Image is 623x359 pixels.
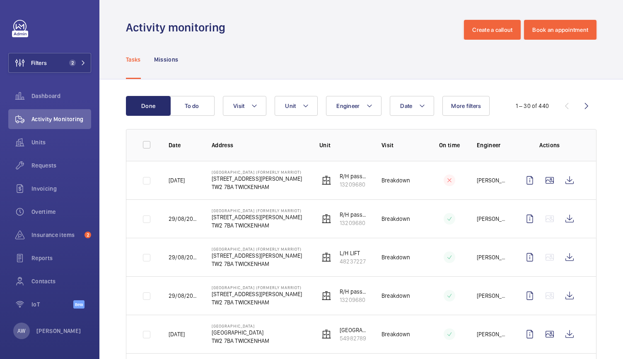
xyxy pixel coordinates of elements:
[69,60,76,66] span: 2
[400,103,412,109] span: Date
[340,334,368,342] p: 54982789
[212,328,269,337] p: [GEOGRAPHIC_DATA]
[170,96,215,116] button: To do
[382,330,411,338] p: Breakdown
[169,141,198,149] p: Date
[477,176,507,184] p: [PERSON_NAME]
[126,96,171,116] button: Done
[382,253,411,261] p: Breakdown
[85,232,91,238] span: 2
[477,253,507,261] p: [PERSON_NAME]
[212,323,269,328] p: [GEOGRAPHIC_DATA]
[516,102,549,110] div: 1 – 30 of 440
[169,215,198,223] p: 29/08/2025
[285,103,296,109] span: Unit
[212,208,302,213] p: [GEOGRAPHIC_DATA] (formerly Marriot)
[31,254,91,262] span: Reports
[212,285,302,290] p: [GEOGRAPHIC_DATA] (formerly Marriot)
[212,337,269,345] p: TW2 7BA TWICKENHAM
[31,92,91,100] span: Dashboard
[326,96,382,116] button: Engineer
[321,291,331,301] img: elevator.svg
[212,251,302,260] p: [STREET_ADDRESS][PERSON_NAME]
[212,247,302,251] p: [GEOGRAPHIC_DATA] (formerly Marriot)
[212,213,302,221] p: [STREET_ADDRESS][PERSON_NAME]
[212,221,302,230] p: TW2 7BA TWICKENHAM
[212,260,302,268] p: TW2 7BA TWICKENHAM
[126,20,230,35] h1: Activity monitoring
[212,183,302,191] p: TW2 7BA TWICKENHAM
[477,330,507,338] p: [PERSON_NAME]
[36,327,81,335] p: [PERSON_NAME]
[31,138,91,146] span: Units
[340,219,368,227] p: 13209680
[31,277,91,285] span: Contacts
[464,20,521,40] button: Create a callout
[169,330,185,338] p: [DATE]
[126,55,141,64] p: Tasks
[321,175,331,185] img: elevator.svg
[169,176,185,184] p: [DATE]
[520,141,580,149] p: Actions
[435,141,464,149] p: On time
[169,292,198,300] p: 29/08/2025
[477,141,507,149] p: Engineer
[212,290,302,298] p: [STREET_ADDRESS][PERSON_NAME]
[31,59,47,67] span: Filters
[31,231,81,239] span: Insurance items
[31,300,73,309] span: IoT
[442,96,490,116] button: More filters
[524,20,596,40] button: Book an appointment
[275,96,318,116] button: Unit
[8,53,91,73] button: Filters2
[382,176,411,184] p: Breakdown
[477,215,507,223] p: [PERSON_NAME]
[31,184,91,193] span: Invoicing
[73,300,85,309] span: Beta
[212,141,306,149] p: Address
[340,287,368,296] p: R/H passenger lift
[340,257,366,266] p: 48237227
[154,55,179,64] p: Missions
[451,103,481,109] span: More filters
[382,141,422,149] p: Visit
[31,161,91,170] span: Requests
[212,298,302,306] p: TW2 7BA TWICKENHAM
[340,180,368,189] p: 13209680
[233,103,244,109] span: Visit
[212,170,302,175] p: [GEOGRAPHIC_DATA] (formerly Marriot)
[321,214,331,224] img: elevator.svg
[340,249,366,257] p: L/H LIFT
[31,208,91,216] span: Overtime
[382,215,411,223] p: Breakdown
[340,326,368,334] p: [GEOGRAPHIC_DATA] (MRL)
[17,327,25,335] p: AW
[340,296,368,304] p: 13209680
[321,252,331,262] img: elevator.svg
[321,329,331,339] img: elevator.svg
[169,253,198,261] p: 29/08/2025
[31,115,91,123] span: Activity Monitoring
[340,172,368,180] p: R/H passenger lift
[223,96,266,116] button: Visit
[382,292,411,300] p: Breakdown
[477,292,507,300] p: [PERSON_NAME]
[336,103,360,109] span: Engineer
[319,141,368,149] p: Unit
[390,96,434,116] button: Date
[340,211,368,219] p: R/H passenger lift
[212,175,302,183] p: [STREET_ADDRESS][PERSON_NAME]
